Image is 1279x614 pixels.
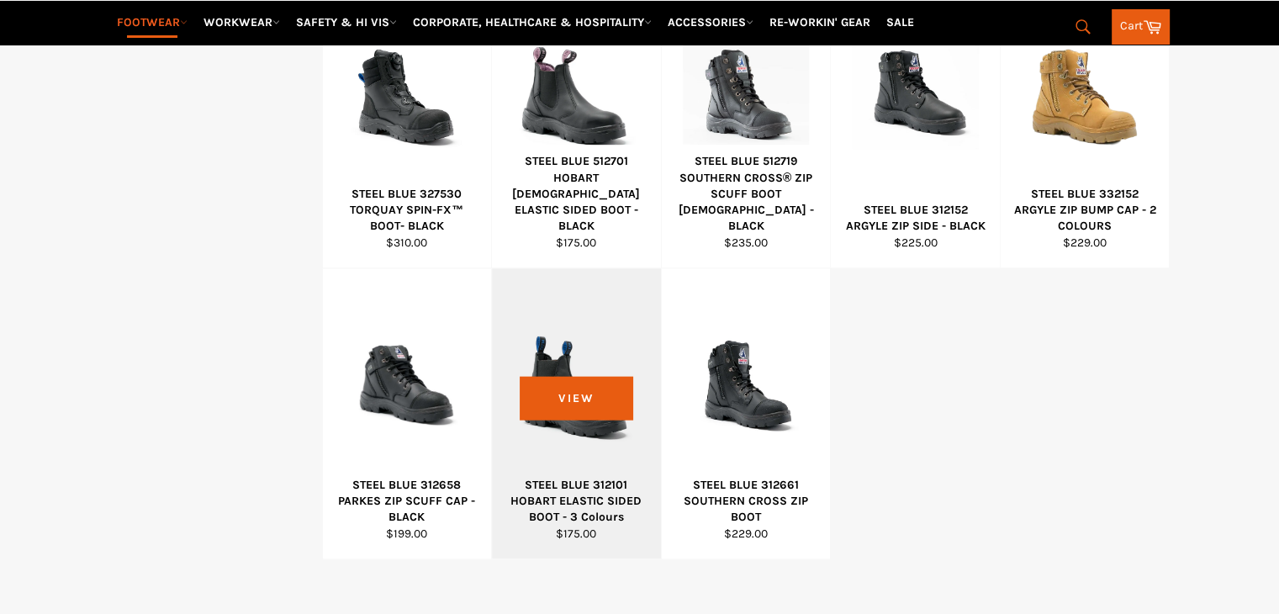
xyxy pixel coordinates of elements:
div: STEEL BLUE 327530 TORQUAY SPIN-FX™ BOOT- BLACK [333,186,481,235]
div: STEEL BLUE 312661 SOUTHERN CROSS ZIP BOOT [672,477,820,526]
a: WORKWEAR [197,8,287,37]
a: Cart [1112,9,1170,45]
a: ACCESSORIES [661,8,760,37]
a: RE-WORKIN' GEAR [763,8,877,37]
div: STEEL BLUE 512719 SOUTHERN CROSS® ZIP SCUFF BOOT [DEMOGRAPHIC_DATA] - BLACK [672,153,820,234]
div: STEEL BLUE 312658 PARKES ZIP SCUFF CAP - BLACK [333,477,481,526]
a: STEEL BLUE 312101 HOBART ELASTIC SIDED BOOT - 3 ColoursSTEEL BLUE 312101 HOBART ELASTIC SIDED BOO... [491,268,661,559]
a: STEEL BLUE 312658 PARKES ZIP SCUFF CAP - BLACKSTEEL BLUE 312658 PARKES ZIP SCUFF CAP - BLACK$199.00 [322,268,492,559]
div: STEEL BLUE 332152 ARGYLE ZIP BUMP CAP - 2 COLOURS [1011,186,1159,235]
div: STEEL BLUE 312101 HOBART ELASTIC SIDED BOOT - 3 Colours [503,477,651,526]
a: SALE [880,8,921,37]
a: STEEL BLUE 312661 SOUTHERN CROSS ZIP BOOTSTEEL BLUE 312661 SOUTHERN CROSS ZIP BOOT$229.00 [661,268,831,559]
div: STEEL BLUE 512701 HOBART [DEMOGRAPHIC_DATA] ELASTIC SIDED BOOT - BLACK [503,153,651,234]
a: CORPORATE, HEALTHCARE & HOSPITALITY [406,8,658,37]
a: FOOTWEAR [110,8,194,37]
a: SAFETY & HI VIS [289,8,404,37]
div: STEEL BLUE 312152 ARGYLE ZIP SIDE - BLACK [842,202,990,235]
